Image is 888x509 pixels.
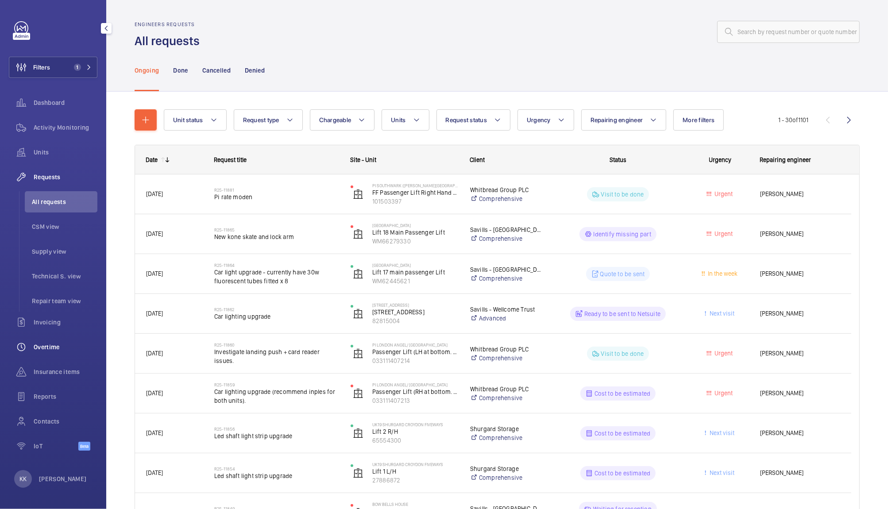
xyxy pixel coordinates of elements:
span: Invoicing [34,318,97,327]
span: Contacts [34,417,97,426]
p: PI London Angel/ [GEOGRAPHIC_DATA] [372,382,459,387]
a: Comprehensive [470,354,544,362]
span: Technical S. view [32,272,97,281]
a: Advanced [470,314,544,323]
span: Urgent [713,350,733,357]
a: Comprehensive [470,274,544,283]
button: Repairing engineer [581,109,667,131]
span: Activity Monitoring [34,123,97,132]
p: FF Passenger Lift Right Hand Fire Fighting [372,188,459,197]
p: [GEOGRAPHIC_DATA] [372,223,459,228]
div: Date [146,156,158,163]
span: [PERSON_NAME] [760,428,840,438]
p: 27886872 [372,476,459,485]
span: Led shaft light strip upgrade [214,432,339,440]
img: elevator.svg [353,348,363,359]
span: Beta [78,442,90,451]
button: Units [382,109,429,131]
p: Visit to be done [601,349,644,358]
span: [DATE] [146,190,163,197]
span: 1 [74,64,81,71]
span: Repair team view [32,297,97,305]
p: [STREET_ADDRESS] [372,302,459,308]
p: Done [173,66,188,75]
span: Car lighting upgrade (recommend inples for both units). [214,387,339,405]
p: Cancelled [202,66,231,75]
p: Whitbread Group PLC [470,345,544,354]
span: Urgent [713,230,733,237]
h2: R25-11854 [214,466,339,471]
p: Passenger Lift (RH at bottom. LH at panel) [372,387,459,396]
input: Search by request number or quote number [717,21,860,43]
p: Quote to be sent [600,270,645,278]
p: Visit to be done [601,190,644,199]
span: [PERSON_NAME] [760,269,840,279]
img: elevator.svg [353,428,363,439]
span: [PERSON_NAME] [760,348,840,359]
p: Identify missing part [594,230,652,239]
p: [STREET_ADDRESS] [372,308,459,316]
h2: R25-11881 [214,187,339,193]
p: Savills - [GEOGRAPHIC_DATA] [470,265,544,274]
button: More filters [673,109,724,131]
span: All requests [32,197,97,206]
p: 65554300 [372,436,459,445]
p: [GEOGRAPHIC_DATA] [372,262,459,268]
span: Investigate landing push + card reader issues. [214,347,339,365]
span: Request title [214,156,247,163]
span: Next visit [708,310,734,317]
h2: R25-11860 [214,342,339,347]
img: elevator.svg [353,269,363,279]
h2: R25-11862 [214,307,339,312]
span: Overtime [34,343,97,351]
img: elevator.svg [353,308,363,319]
span: Units [391,116,405,123]
a: Comprehensive [470,473,544,482]
button: Urgency [517,109,574,131]
span: Urgency [527,116,551,123]
p: Savills - [GEOGRAPHIC_DATA] [470,225,544,234]
button: Chargeable [310,109,375,131]
span: Urgent [713,389,733,397]
button: Filters1 [9,57,97,78]
span: [DATE] [146,350,163,357]
p: Whitbread Group PLC [470,185,544,194]
h1: All requests [135,33,205,49]
img: elevator.svg [353,229,363,239]
span: Filters [33,63,50,72]
p: Ready to be sent to Netsuite [584,309,660,318]
button: Request type [234,109,303,131]
span: [DATE] [146,469,163,476]
span: Car light upgrade - currently have 30w fluorescent tubes fitted x 8 [214,268,339,285]
span: Repairing engineer [760,156,811,163]
h2: R25-11859 [214,382,339,387]
span: Next visit [708,469,734,476]
img: elevator.svg [353,189,363,200]
p: Whitbread Group PLC [470,385,544,393]
span: Unit status [173,116,203,123]
h2: Engineers requests [135,21,205,27]
span: 1 - 30 1101 [778,117,808,123]
span: Next visit [708,429,734,436]
p: UK19 Shurgard Croydon Fiveways [372,462,459,467]
p: 033111407214 [372,356,459,365]
span: [DATE] [146,429,163,436]
p: Denied [245,66,265,75]
span: Led shaft light strip upgrade [214,471,339,480]
span: [DATE] [146,310,163,317]
img: elevator.svg [353,388,363,399]
span: [PERSON_NAME] [760,468,840,478]
span: Requests [34,173,97,181]
a: Comprehensive [470,393,544,402]
a: Comprehensive [470,433,544,442]
span: [PERSON_NAME] [760,189,840,199]
p: [PERSON_NAME] [39,474,87,483]
span: Reports [34,392,97,401]
span: Units [34,148,97,157]
p: Shurgard Storage [470,424,544,433]
span: [PERSON_NAME] [760,308,840,319]
p: 033111407213 [372,396,459,405]
span: Request status [446,116,487,123]
span: Status [610,156,626,163]
span: [DATE] [146,270,163,277]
